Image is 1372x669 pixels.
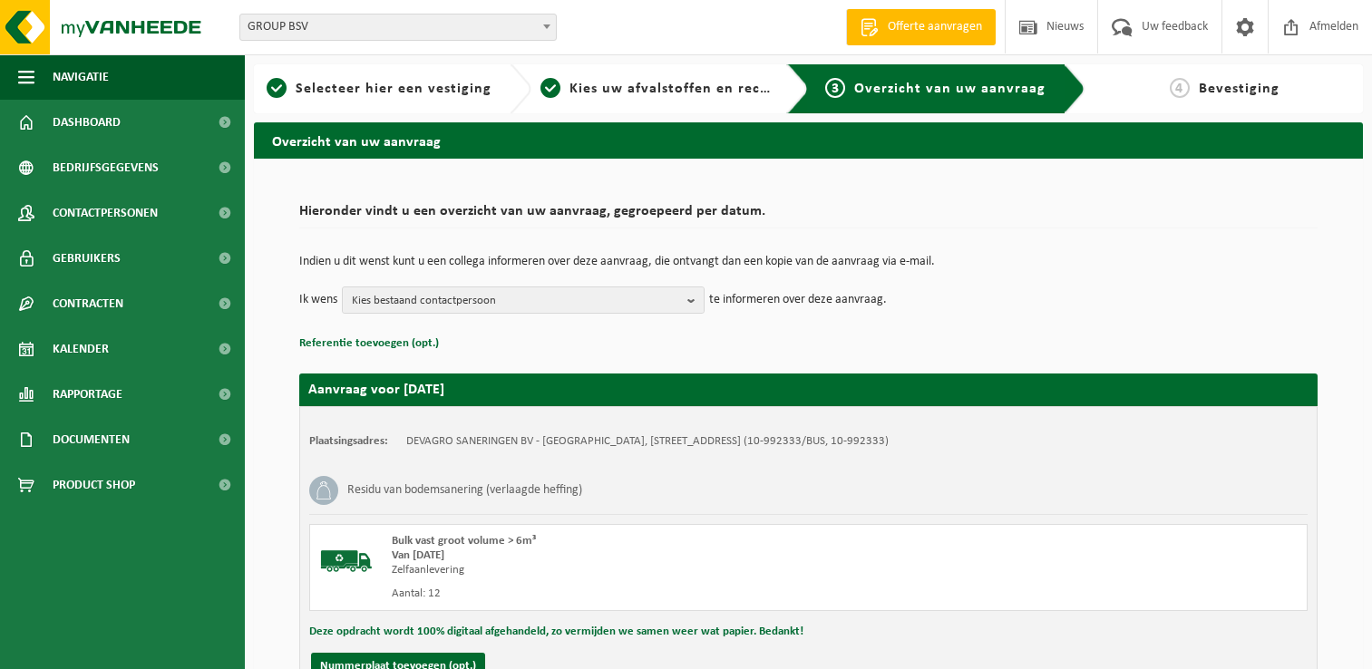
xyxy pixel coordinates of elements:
[53,326,109,372] span: Kalender
[846,9,996,45] a: Offerte aanvragen
[540,78,773,100] a: 2Kies uw afvalstoffen en recipiënten
[342,286,705,314] button: Kies bestaand contactpersoon
[540,78,560,98] span: 2
[406,434,889,449] td: DEVAGRO SANERINGEN BV - [GEOGRAPHIC_DATA], [STREET_ADDRESS] (10-992333/BUS, 10-992333)
[53,190,158,236] span: Contactpersonen
[1199,82,1280,96] span: Bevestiging
[569,82,819,96] span: Kies uw afvalstoffen en recipiënten
[392,587,881,601] div: Aantal: 12
[352,287,680,315] span: Kies bestaand contactpersoon
[392,535,536,547] span: Bulk vast groot volume > 6m³
[854,82,1046,96] span: Overzicht van uw aanvraag
[53,462,135,508] span: Product Shop
[263,78,495,100] a: 1Selecteer hier een vestiging
[53,236,121,281] span: Gebruikers
[9,629,303,669] iframe: chat widget
[53,145,159,190] span: Bedrijfsgegevens
[239,14,557,41] span: GROUP BSV
[392,549,444,561] strong: Van [DATE]
[347,476,582,505] h3: Residu van bodemsanering (verlaagde heffing)
[825,78,845,98] span: 3
[296,82,491,96] span: Selecteer hier een vestiging
[53,417,130,462] span: Documenten
[299,286,337,314] p: Ik wens
[883,18,987,36] span: Offerte aanvragen
[1170,78,1190,98] span: 4
[53,281,123,326] span: Contracten
[299,332,439,355] button: Referentie toevoegen (opt.)
[254,122,1363,158] h2: Overzicht van uw aanvraag
[53,100,121,145] span: Dashboard
[319,534,374,588] img: BL-SO-LV.png
[53,372,122,417] span: Rapportage
[267,78,287,98] span: 1
[709,286,887,314] p: te informeren over deze aanvraag.
[309,435,388,447] strong: Plaatsingsadres:
[309,620,803,644] button: Deze opdracht wordt 100% digitaal afgehandeld, zo vermijden we samen weer wat papier. Bedankt!
[53,54,109,100] span: Navigatie
[299,204,1318,228] h2: Hieronder vindt u een overzicht van uw aanvraag, gegroepeerd per datum.
[308,383,444,397] strong: Aanvraag voor [DATE]
[240,15,556,40] span: GROUP BSV
[299,256,1318,268] p: Indien u dit wenst kunt u een collega informeren over deze aanvraag, die ontvangt dan een kopie v...
[392,563,881,577] div: Zelfaanlevering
